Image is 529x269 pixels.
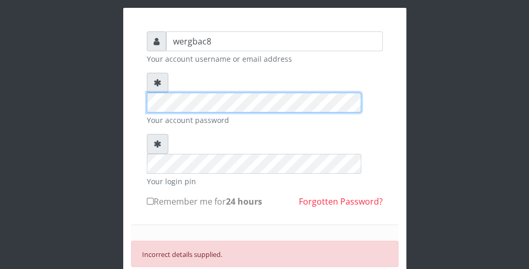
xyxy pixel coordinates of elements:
input: Username or email address [166,31,383,51]
b: 24 hours [226,196,262,207]
small: Your account username or email address [147,53,383,64]
label: Remember me for [147,195,262,208]
input: Remember me for24 hours [147,198,154,205]
a: Forgotten Password? [299,196,383,207]
small: Your account password [147,115,383,126]
small: Incorrect details supplied. [142,250,222,259]
small: Your login pin [147,176,383,187]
